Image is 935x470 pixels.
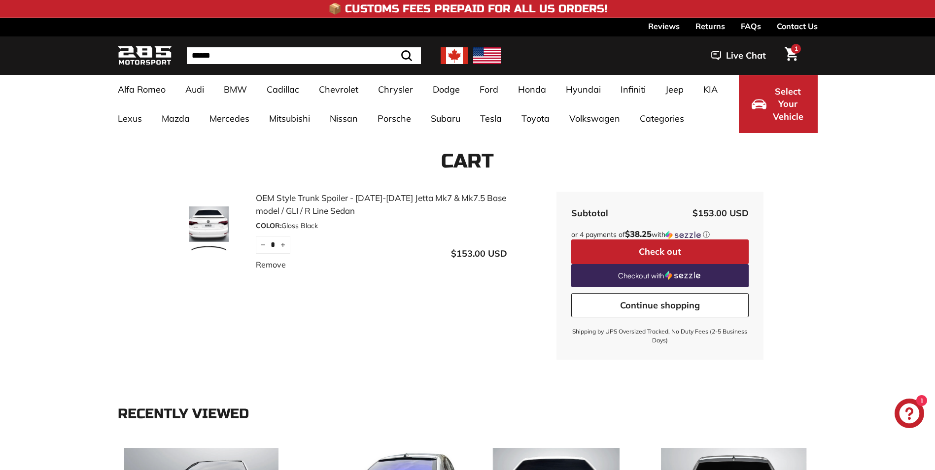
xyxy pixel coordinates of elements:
[779,39,804,72] a: Cart
[256,236,271,254] button: Reduce item quantity by one
[470,104,512,133] a: Tesla
[108,75,175,104] a: Alfa Romeo
[257,75,309,104] a: Cadillac
[421,104,470,133] a: Subaru
[320,104,368,133] a: Nissan
[512,104,559,133] a: Toyota
[172,206,246,256] img: OEM Style Trunk Spoiler - 2019-2025 Jetta Mk7 & Mk7.5 Base model / GLI / R Line Sedan
[665,271,700,280] img: Sezzle
[571,293,749,318] a: Continue shopping
[259,104,320,133] a: Mitsubishi
[200,104,259,133] a: Mercedes
[175,75,214,104] a: Audi
[739,75,818,133] button: Select Your Vehicle
[571,230,749,239] div: or 4 payments of$38.25withSezzle Click to learn more about Sezzle
[508,75,556,104] a: Honda
[118,150,818,172] h1: Cart
[451,248,507,259] span: $153.00 USD
[695,18,725,34] a: Returns
[328,3,607,15] h4: 📦 Customs Fees Prepaid for All US Orders!
[625,229,652,239] span: $38.25
[309,75,368,104] a: Chevrolet
[214,75,257,104] a: BMW
[256,259,286,270] a: Remove
[559,104,630,133] a: Volkswagen
[630,104,694,133] a: Categories
[726,49,766,62] span: Live Chat
[118,44,172,67] img: Logo_285_Motorsport_areodynamics_components
[571,239,749,264] button: Check out
[276,236,290,254] button: Increase item quantity by one
[256,221,507,231] div: Gloss Black
[777,18,818,34] a: Contact Us
[571,230,749,239] div: or 4 payments of with
[771,85,805,123] span: Select Your Vehicle
[368,104,421,133] a: Porsche
[795,45,798,52] span: 1
[470,75,508,104] a: Ford
[571,264,749,287] a: Checkout with
[611,75,656,104] a: Infiniti
[693,207,749,219] span: $153.00 USD
[656,75,693,104] a: Jeep
[571,327,749,345] small: Shipping by UPS Oversized Tracked, No Duty Fees (2-5 Business Days)
[556,75,611,104] a: Hyundai
[698,43,779,68] button: Live Chat
[665,231,701,239] img: Sezzle
[693,75,727,104] a: KIA
[118,406,818,422] div: Recently viewed
[256,221,281,230] span: COLOR:
[571,206,608,220] div: Subtotal
[256,192,507,217] a: OEM Style Trunk Spoiler - [DATE]-[DATE] Jetta Mk7 & Mk7.5 Base model / GLI / R Line Sedan
[423,75,470,104] a: Dodge
[187,47,421,64] input: Search
[152,104,200,133] a: Mazda
[648,18,680,34] a: Reviews
[108,104,152,133] a: Lexus
[741,18,761,34] a: FAQs
[892,399,927,431] inbox-online-store-chat: Shopify online store chat
[368,75,423,104] a: Chrysler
